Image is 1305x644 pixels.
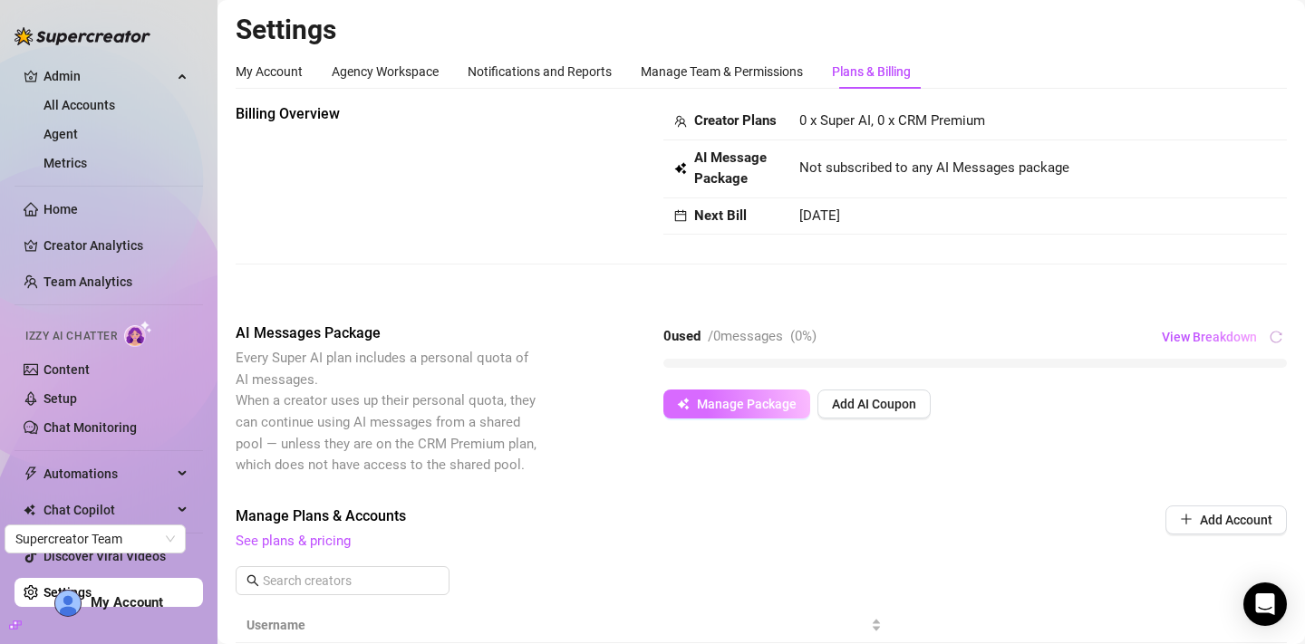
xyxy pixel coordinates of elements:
[817,389,931,418] button: Add AI Coupon
[43,98,115,112] a: All Accounts
[832,397,916,411] span: Add AI Coupon
[236,322,540,344] span: AI Messages Package
[43,127,78,141] a: Agent
[1161,322,1258,351] button: View Breakdown
[674,209,687,222] span: calendar
[1200,513,1272,527] span: Add Account
[236,62,303,82] div: My Account
[55,591,81,616] img: AD_cMMTxCeTpmN1d5MnKJ1j-_uXZCpTKapSSqNGg4PyXtR_tCW7gZXTNmFz2tpVv9LSyNV7ff1CaS4f4q0HLYKULQOwoM5GQR...
[1270,331,1282,343] span: reload
[24,466,38,481] span: thunderbolt
[25,328,117,345] span: Izzy AI Chatter
[263,571,424,591] input: Search creators
[1180,513,1193,525] span: plus
[24,504,35,516] img: Chat Copilot
[43,549,166,563] a: Discover Viral Videos
[236,13,1287,47] h2: Settings
[799,112,985,129] span: 0 x Super AI, 0 x CRM Premium
[641,62,803,82] div: Manage Team & Permissions
[1165,505,1287,534] button: Add Account
[694,112,777,129] strong: Creator Plans
[1243,582,1287,626] div: Open Intercom Messenger
[832,62,911,82] div: Plans & Billing
[697,397,797,411] span: Manage Package
[43,202,78,216] a: Home
[246,615,867,635] span: Username
[9,619,22,631] span: build
[43,362,90,377] a: Content
[15,525,175,553] span: Supercreator Team
[24,69,38,83] span: crown
[236,505,1042,527] span: Manage Plans & Accounts
[674,115,687,128] span: team
[663,328,701,344] strong: 0 used
[236,533,351,549] a: See plans & pricing
[468,62,612,82] div: Notifications and Reports
[799,158,1069,179] span: Not subscribed to any AI Messages package
[43,495,172,524] span: Chat Copilot
[14,27,150,45] img: logo-BBDzfeDw.svg
[43,156,87,170] a: Metrics
[43,62,172,91] span: Admin
[708,328,783,344] span: / 0 messages
[236,350,536,473] span: Every Super AI plan includes a personal quota of AI messages. When a creator uses up their person...
[663,389,810,418] button: Manage Package
[91,594,163,610] span: My Account
[694,149,767,187] strong: AI Message Package
[124,321,152,347] img: AI Chatter
[246,574,259,587] span: search
[694,207,747,224] strong: Next Bill
[43,391,77,406] a: Setup
[43,274,132,289] a: Team Analytics
[43,585,92,600] a: Settings
[43,459,172,488] span: Automations
[236,103,540,125] span: Billing Overview
[236,608,893,643] th: Username
[1162,330,1257,344] span: View Breakdown
[790,328,817,344] span: ( 0 %)
[799,207,840,224] span: [DATE]
[332,62,439,82] div: Agency Workspace
[43,420,137,435] a: Chat Monitoring
[43,231,188,260] a: Creator Analytics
